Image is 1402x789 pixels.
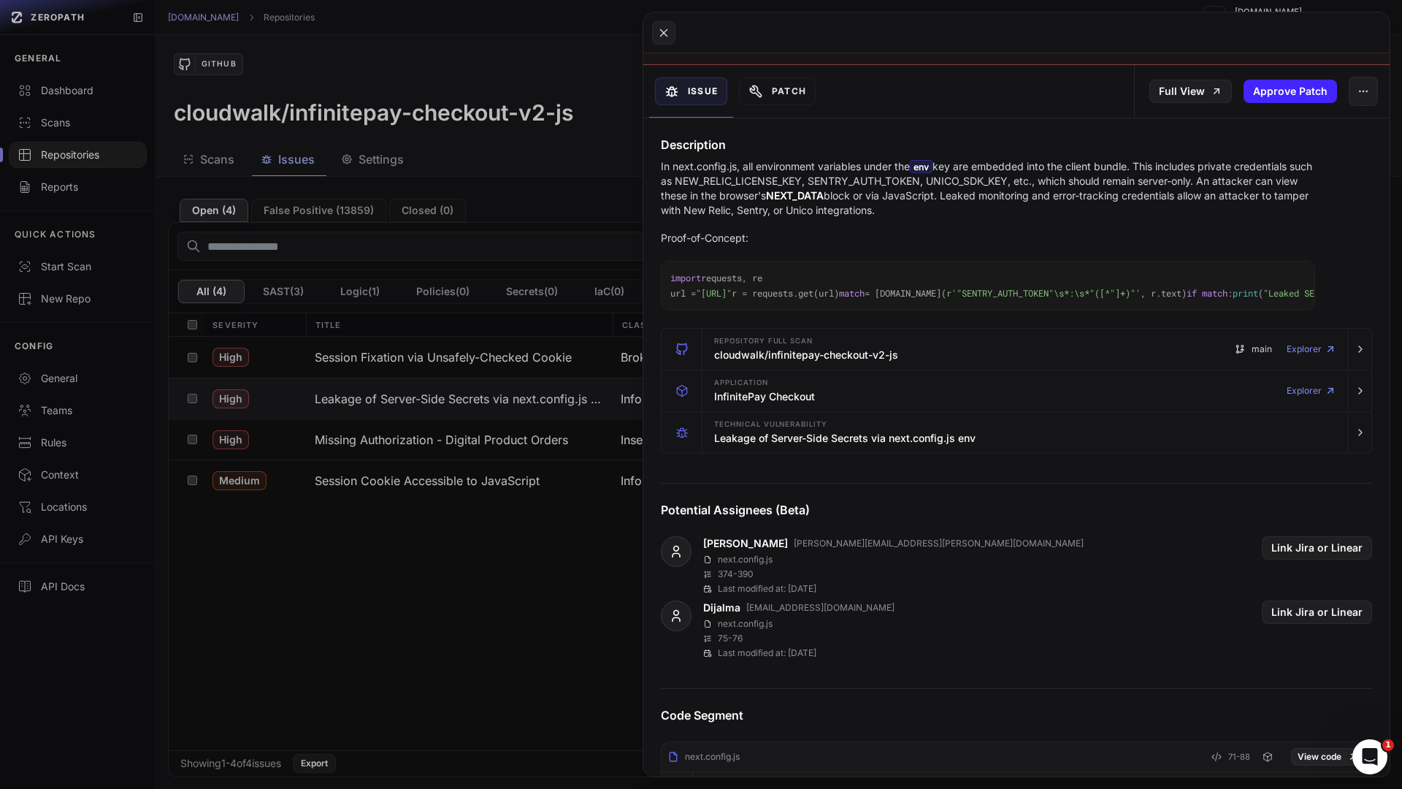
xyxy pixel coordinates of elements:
[714,379,768,386] span: Application
[1228,748,1250,766] span: 71-88
[1202,287,1227,299] span: match
[1252,343,1272,355] span: main
[714,431,976,446] h3: Leakage of Server-Side Secrets via next.config.js env
[1287,335,1336,364] a: Explorer
[718,583,816,595] p: Last modified at: [DATE]
[1287,376,1336,405] a: Explorer
[1382,739,1394,751] span: 1
[718,633,743,644] p: 75 - 76
[714,348,898,362] h3: cloudwalk/infinitepay-checkout-v2-js
[1262,536,1372,560] button: Link Jira or Linear
[1291,748,1365,766] a: View code
[661,231,1315,245] p: Proof-of-Concept:
[662,329,1371,370] button: Repository Full scan cloudwalk/infinitepay-checkout-v2-js main Explorer
[1233,287,1258,299] span: print
[746,602,895,614] p: [EMAIL_ADDRESS][DOMAIN_NAME]
[718,618,773,630] p: next.config.js
[714,389,815,404] h3: InfinitePay Checkout
[1187,287,1197,299] span: if
[1352,739,1387,774] iframe: Intercom live chat
[662,262,1314,310] code: requests, re url = r = requests.get(url) = [DOMAIN_NAME]( , r.text) : ( , .group( )) : ( )
[661,501,1372,519] h4: Potential Assignees (Beta)
[794,538,1084,549] p: [PERSON_NAME][EMAIL_ADDRESS][PERSON_NAME][DOMAIN_NAME]
[718,568,754,580] p: 374 - 390
[667,751,740,763] div: next.config.js
[718,554,773,565] p: next.config.js
[1263,287,1401,299] span: "Leaked SENTRY_AUTH_TOKEN:"
[714,338,813,345] span: Repository Full scan
[839,287,865,299] span: match
[1262,601,1372,624] button: Link Jira or Linear
[766,189,824,202] strong: NEXT_DATA
[703,536,788,551] a: [PERSON_NAME]
[714,421,827,428] span: Technical Vulnerability
[703,601,740,615] a: Dijalma
[670,272,701,283] span: import
[662,370,1371,411] button: Application InfinitePay Checkout Explorer
[661,706,1372,724] h4: Code Segment
[696,287,732,299] span: "[URL]"
[946,287,1141,299] span: r'"SENTRY_AUTH_TOKEN"\s*:\s*"([^"]+)"'
[662,412,1371,453] button: Technical Vulnerability Leakage of Server-Side Secrets via next.config.js env
[718,647,816,659] p: Last modified at: [DATE]
[661,159,1315,218] p: In next.config.js, all environment variables under the key are embedded into the client bundle. T...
